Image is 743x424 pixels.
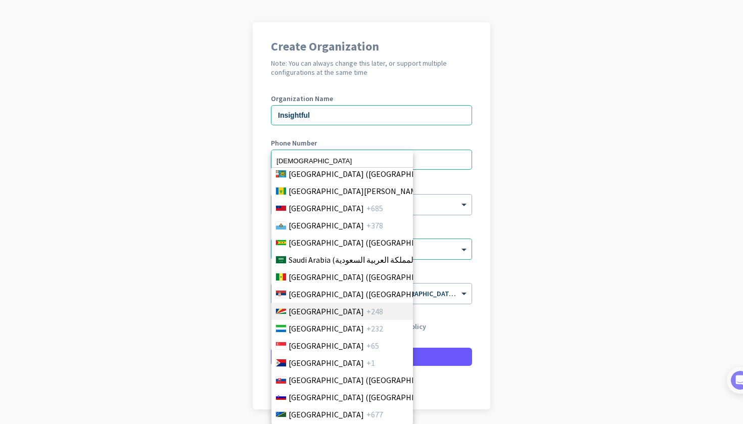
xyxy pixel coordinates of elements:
span: [GEOGRAPHIC_DATA] [289,340,364,352]
span: [GEOGRAPHIC_DATA] [289,322,364,335]
span: [GEOGRAPHIC_DATA] [289,305,364,317]
span: [GEOGRAPHIC_DATA] ([GEOGRAPHIC_DATA]) [289,288,446,300]
span: [GEOGRAPHIC_DATA][PERSON_NAME] [289,185,424,197]
span: [GEOGRAPHIC_DATA] [289,219,364,231]
span: +232 [366,322,383,335]
span: [GEOGRAPHIC_DATA] ([GEOGRAPHIC_DATA]) [289,271,446,283]
span: +685 [366,202,383,214]
span: +65 [366,340,379,352]
span: +677 [366,408,383,420]
span: [GEOGRAPHIC_DATA] [289,408,364,420]
span: [GEOGRAPHIC_DATA] ([GEOGRAPHIC_DATA]) [289,391,446,403]
input: Search Country [271,155,413,168]
span: [GEOGRAPHIC_DATA] ([GEOGRAPHIC_DATA]) [289,374,446,386]
span: Saudi Arabia (‫المملكة العربية السعودية‬‎) [289,254,418,266]
span: [GEOGRAPHIC_DATA] ([GEOGRAPHIC_DATA]) [289,237,446,249]
span: [GEOGRAPHIC_DATA] [289,357,364,369]
span: [GEOGRAPHIC_DATA] ([GEOGRAPHIC_DATA]) [289,168,446,180]
span: +1 [366,357,375,369]
span: +378 [366,219,383,231]
span: +248 [366,305,383,317]
span: [GEOGRAPHIC_DATA] [289,202,364,214]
